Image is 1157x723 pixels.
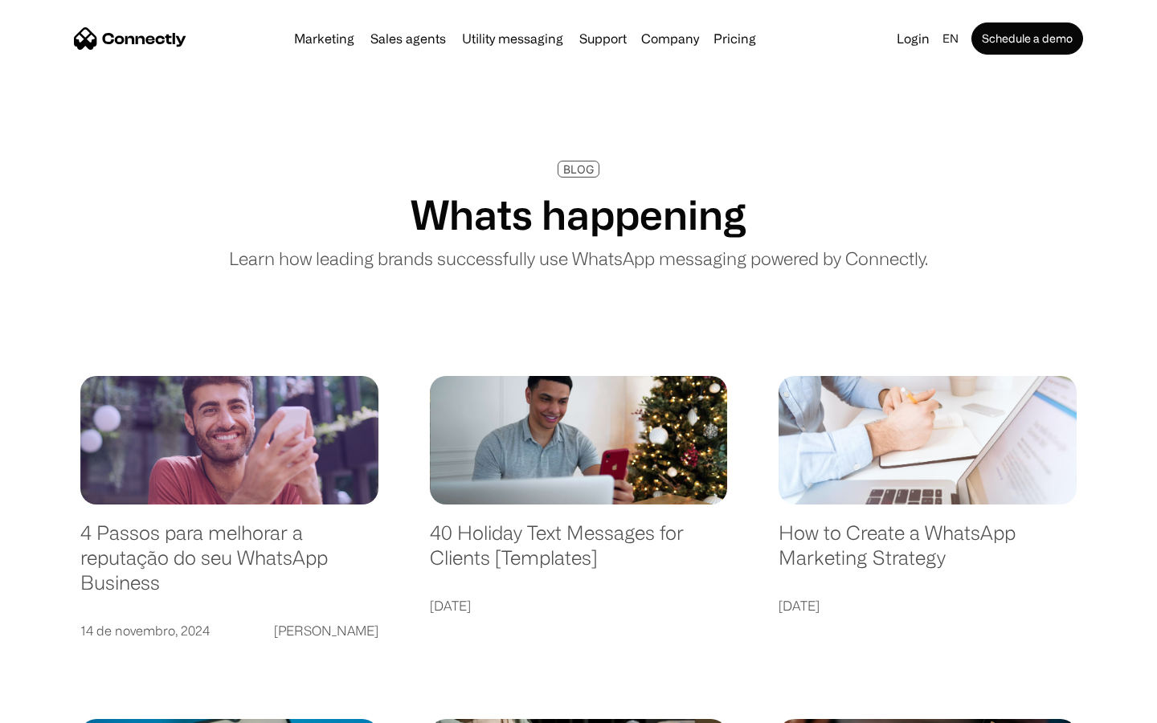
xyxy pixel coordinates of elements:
a: How to Create a WhatsApp Marketing Strategy [779,521,1077,586]
a: Pricing [707,32,762,45]
a: Marketing [288,32,361,45]
p: Learn how leading brands successfully use WhatsApp messaging powered by Connectly. [229,245,928,272]
a: 40 Holiday Text Messages for Clients [Templates] [430,521,728,586]
div: [PERSON_NAME] [274,619,378,642]
a: Login [890,27,936,50]
a: 4 Passos para melhorar a reputação do seu WhatsApp Business [80,521,378,611]
a: Utility messaging [456,32,570,45]
div: BLOG [563,163,594,175]
div: Company [641,27,699,50]
a: Schedule a demo [971,22,1083,55]
ul: Language list [32,695,96,717]
div: [DATE] [779,594,820,617]
div: [DATE] [430,594,471,617]
a: Support [573,32,633,45]
a: Sales agents [364,32,452,45]
h1: Whats happening [411,190,746,239]
aside: Language selected: English [16,695,96,717]
div: en [942,27,959,50]
div: 14 de novembro, 2024 [80,619,210,642]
